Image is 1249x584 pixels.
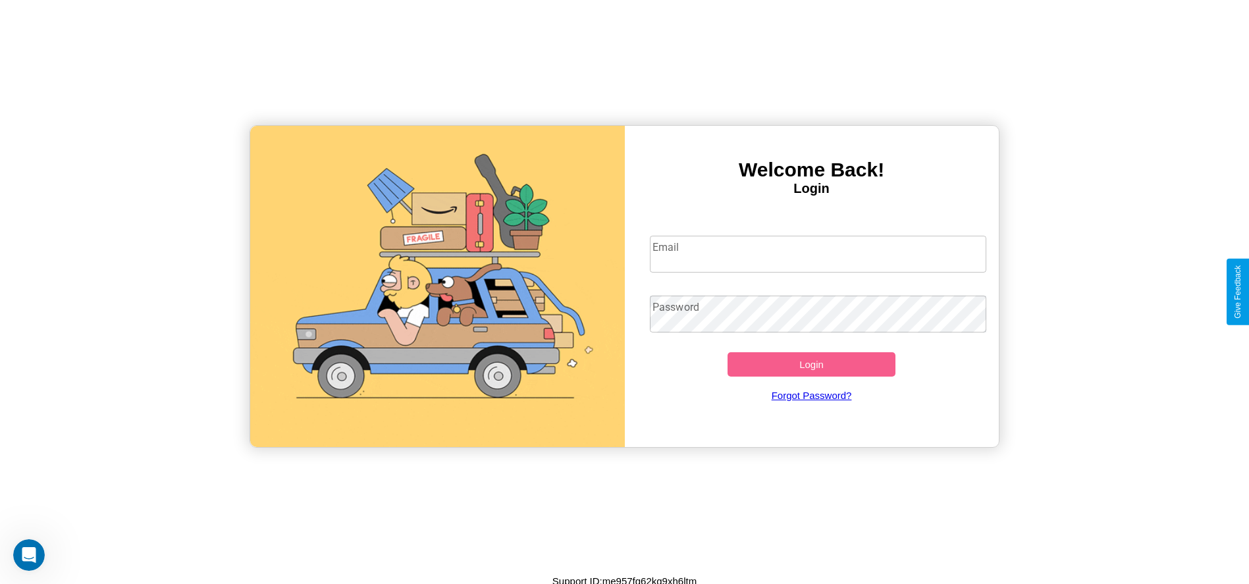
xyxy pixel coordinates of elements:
[728,352,896,377] button: Login
[643,377,980,414] a: Forgot Password?
[625,159,999,181] h3: Welcome Back!
[13,539,45,571] iframe: Intercom live chat
[625,181,999,196] h4: Login
[1233,265,1242,319] div: Give Feedback
[250,126,624,447] img: gif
